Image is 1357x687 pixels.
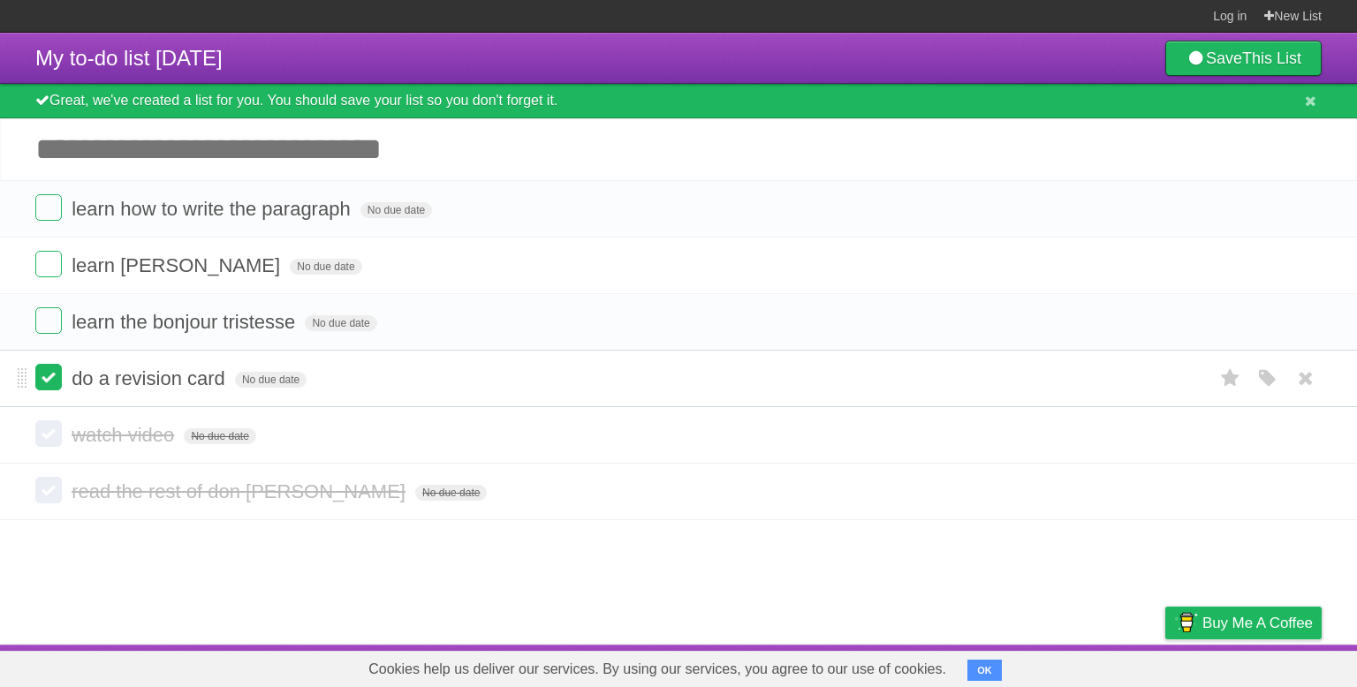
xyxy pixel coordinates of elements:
[72,367,230,389] span: do a revision card
[35,251,62,277] label: Done
[1165,41,1322,76] a: SaveThis List
[1165,607,1322,639] a: Buy me a coffee
[1210,649,1322,683] a: Suggest a feature
[72,311,299,333] span: learn the bonjour tristesse
[35,46,223,70] span: My to-do list [DATE]
[351,652,964,687] span: Cookies help us deliver our services. By using our services, you agree to our use of cookies.
[360,202,432,218] span: No due date
[930,649,967,683] a: About
[1142,649,1188,683] a: Privacy
[35,477,62,503] label: Done
[1082,649,1121,683] a: Terms
[35,194,62,221] label: Done
[72,254,284,276] span: learn [PERSON_NAME]
[184,428,255,444] span: No due date
[35,307,62,334] label: Done
[1242,49,1301,67] b: This List
[72,480,410,502] span: read the rest of don [PERSON_NAME]
[290,259,361,275] span: No due date
[72,198,355,220] span: learn how to write the paragraph
[1174,608,1198,638] img: Buy me a coffee
[35,364,62,390] label: Done
[967,660,1002,681] button: OK
[35,420,62,447] label: Done
[235,372,307,388] span: No due date
[1214,364,1247,393] label: Star task
[72,424,178,446] span: watch video
[989,649,1060,683] a: Developers
[305,315,376,331] span: No due date
[415,485,487,501] span: No due date
[1202,608,1313,638] span: Buy me a coffee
